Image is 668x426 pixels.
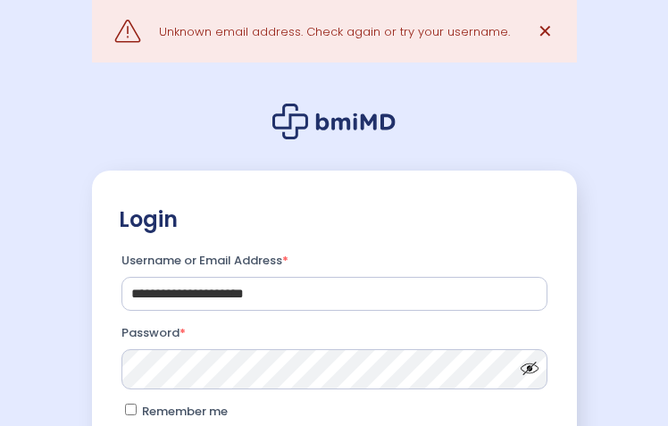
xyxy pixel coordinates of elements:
span: Remember me [142,403,228,420]
h2: Login [119,206,550,233]
a: ✕ [528,13,564,49]
label: Username or Email Address [121,249,547,272]
input: Remember me [125,404,137,415]
label: Password [121,322,547,345]
span: ✕ [538,23,553,40]
div: Unknown email address. Check again or try your username. [159,23,510,40]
